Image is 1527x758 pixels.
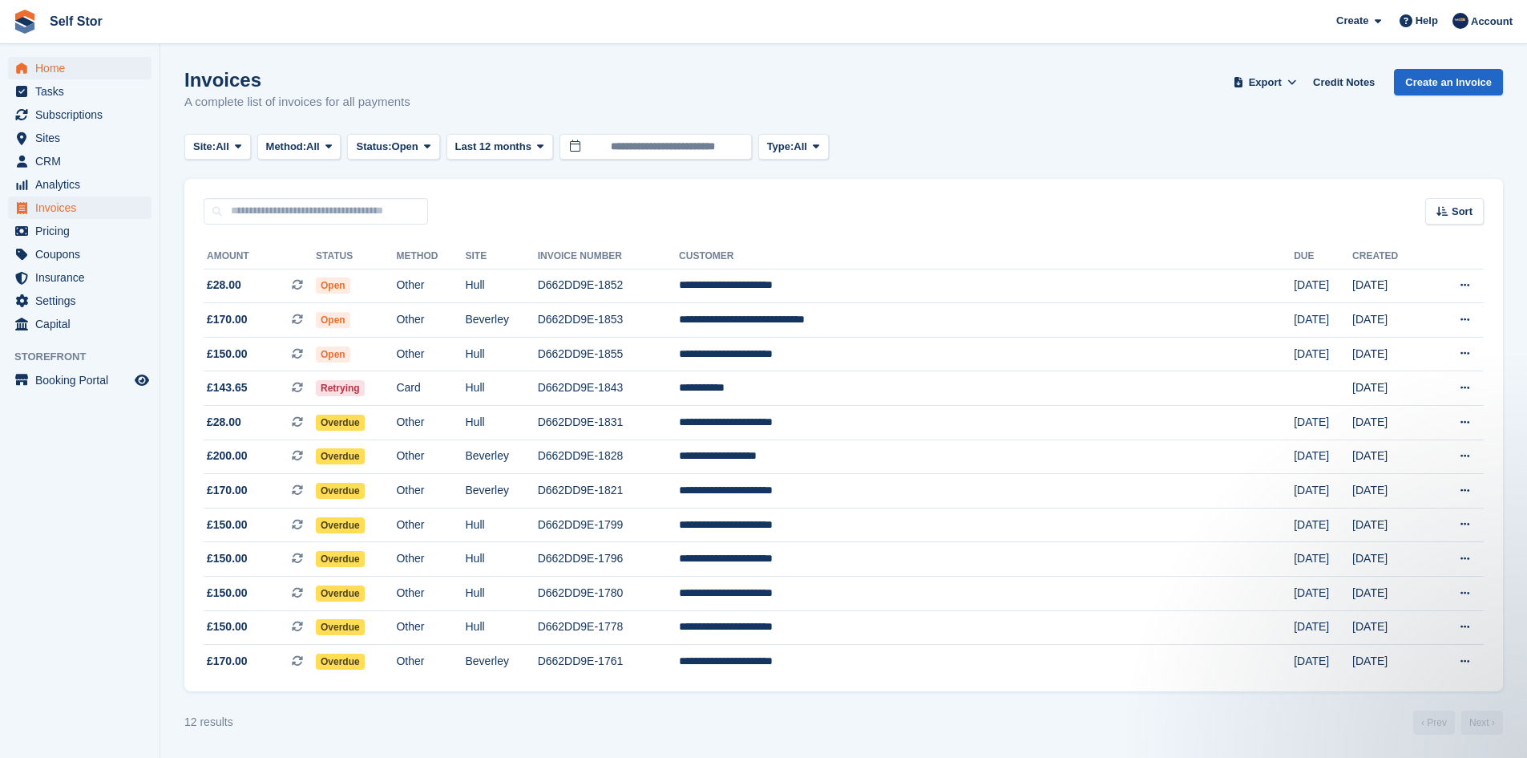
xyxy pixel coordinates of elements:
span: Open [392,139,418,155]
span: Method: [266,139,307,155]
span: Retrying [316,380,365,396]
span: £28.00 [207,277,241,294]
th: Due [1294,244,1352,270]
td: [DATE] [1294,474,1352,509]
span: Status: [356,139,391,155]
span: Overdue [316,619,365,635]
span: All [794,139,807,155]
span: Create [1336,13,1368,29]
span: Open [316,347,350,363]
span: £150.00 [207,618,248,635]
span: Account [1471,14,1513,30]
span: £28.00 [207,414,241,431]
td: [DATE] [1352,337,1428,371]
td: D662DD9E-1778 [538,610,679,645]
td: D662DD9E-1780 [538,577,679,611]
span: Home [35,57,131,79]
span: £170.00 [207,311,248,328]
td: Other [396,474,465,509]
td: [DATE] [1294,269,1352,303]
td: Other [396,610,465,645]
button: Status: Open [347,134,439,160]
td: [DATE] [1352,645,1428,679]
td: Hull [465,269,537,303]
a: menu [8,220,151,242]
span: Storefront [14,349,160,365]
td: [DATE] [1352,508,1428,542]
td: Other [396,337,465,371]
th: Method [396,244,465,270]
td: [DATE] [1294,406,1352,440]
th: Invoice Number [538,244,679,270]
a: Credit Notes [1307,69,1381,95]
td: [DATE] [1352,610,1428,645]
td: Other [396,440,465,474]
span: £150.00 [207,585,248,602]
td: Other [396,542,465,577]
div: 12 results [184,714,233,731]
span: Booking Portal [35,369,131,391]
td: [DATE] [1294,577,1352,611]
td: Hull [465,337,537,371]
td: [DATE] [1352,577,1428,611]
td: [DATE] [1294,542,1352,577]
button: Export [1230,69,1300,95]
td: D662DD9E-1853 [538,303,679,338]
td: Other [396,303,465,338]
a: menu [8,57,151,79]
td: [DATE] [1294,440,1352,474]
span: £150.00 [207,517,248,533]
a: Self Stor [43,8,109,34]
td: Other [396,269,465,303]
td: Hull [465,371,537,406]
span: Subscriptions [35,103,131,126]
span: Sort [1452,204,1472,220]
span: Pricing [35,220,131,242]
span: Overdue [316,654,365,670]
h1: Invoices [184,69,410,91]
td: Hull [465,577,537,611]
th: Customer [679,244,1294,270]
span: £170.00 [207,482,248,499]
td: Other [396,508,465,542]
span: Export [1249,75,1282,91]
span: Overdue [316,551,365,567]
td: D662DD9E-1852 [538,269,679,303]
a: menu [8,266,151,289]
span: Open [316,278,350,294]
td: Other [396,406,465,440]
span: Last 12 months [455,139,531,155]
span: Sites [35,127,131,149]
a: menu [8,369,151,391]
button: Type: All [758,134,829,160]
td: Hull [465,508,537,542]
a: menu [8,150,151,172]
a: Previous [1413,711,1455,735]
td: D662DD9E-1821 [538,474,679,509]
td: [DATE] [1294,508,1352,542]
span: £143.65 [207,379,248,396]
span: Tasks [35,80,131,103]
td: [DATE] [1352,406,1428,440]
td: Other [396,645,465,679]
td: D662DD9E-1828 [538,440,679,474]
span: All [216,139,229,155]
td: Beverley [465,645,537,679]
td: [DATE] [1294,337,1352,371]
th: Status [316,244,396,270]
a: menu [8,290,151,312]
td: Other [396,577,465,611]
span: Settings [35,290,131,312]
a: Next [1461,711,1503,735]
span: Invoices [35,197,131,219]
td: Beverley [465,474,537,509]
button: Last 12 months [446,134,553,160]
td: D662DD9E-1843 [538,371,679,406]
span: Overdue [316,415,365,431]
td: D662DD9E-1799 [538,508,679,542]
td: [DATE] [1352,371,1428,406]
nav: Page [1410,711,1506,735]
span: Analytics [35,173,131,196]
span: Coupons [35,243,131,266]
td: D662DD9E-1831 [538,406,679,440]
